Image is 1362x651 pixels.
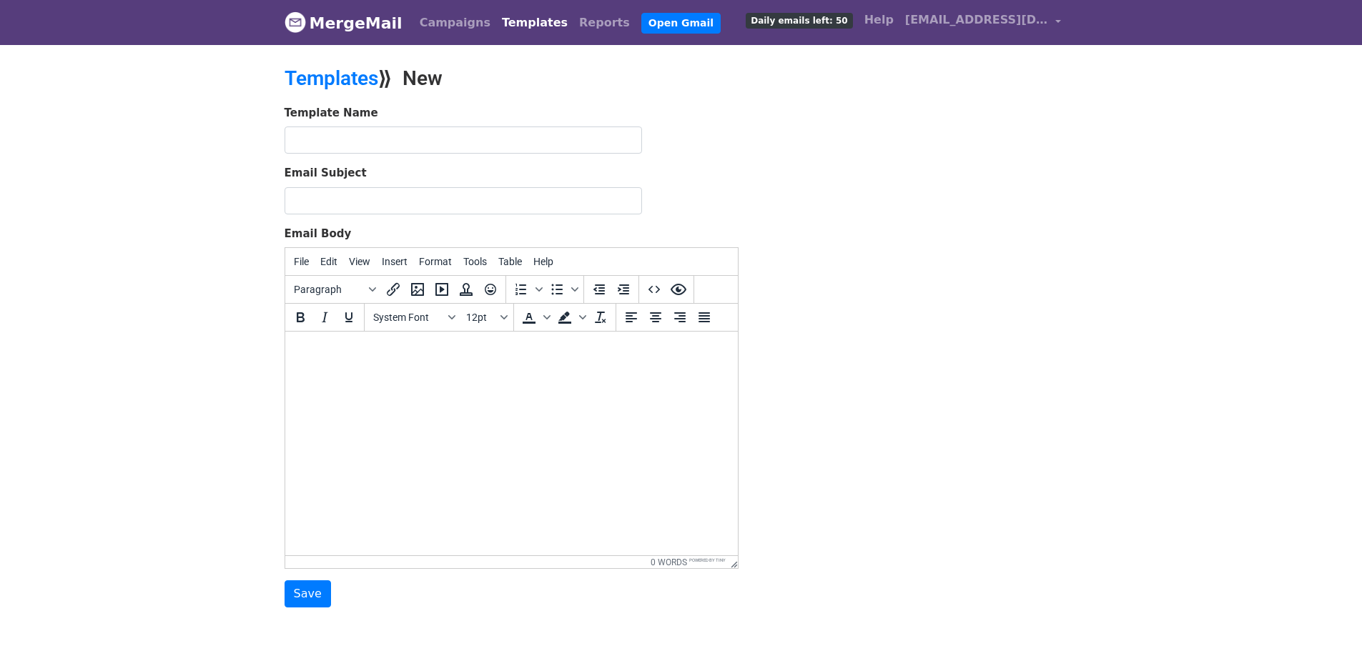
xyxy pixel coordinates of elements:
button: Align right [668,305,692,329]
label: Template Name [285,105,378,121]
button: Preview [666,277,691,302]
button: 0 words [651,557,687,567]
span: View [349,256,370,267]
button: Align center [643,305,668,329]
button: Bold [288,305,312,329]
span: Paragraph [294,284,364,295]
button: Font sizes [460,305,510,329]
button: Increase indent [611,277,636,302]
a: Reports [573,9,636,37]
a: Templates [285,66,378,90]
button: Insert/edit image [405,277,430,302]
a: Help [859,6,899,34]
button: Italic [312,305,337,329]
label: Email Body [285,226,352,242]
button: Justify [692,305,716,329]
div: Background color [553,305,588,329]
button: Source code [642,277,666,302]
button: Insert/edit link [381,277,405,302]
span: Edit [320,256,337,267]
a: [EMAIL_ADDRESS][DOMAIN_NAME] [899,6,1067,39]
div: Resize [726,556,738,568]
label: Email Subject [285,165,367,182]
span: System Font [373,312,443,323]
span: Insert [382,256,408,267]
a: Powered by Tiny [689,557,726,562]
iframe: Rich Text Area. Press ALT-0 for help. [285,332,738,555]
img: MergeMail logo [285,11,306,33]
span: File [294,256,309,267]
span: Format [419,256,452,267]
input: Save [285,580,331,607]
button: Fonts [367,305,460,329]
button: Decrease indent [587,277,611,302]
button: Insert/edit media [430,277,454,302]
a: MergeMail [285,8,403,38]
div: Bullet list [545,277,581,302]
a: Open Gmail [641,13,721,34]
a: Daily emails left: 50 [740,6,858,34]
a: Campaigns [414,9,496,37]
span: Daily emails left: 50 [746,13,852,29]
span: Help [533,256,553,267]
a: Templates [496,9,573,37]
button: Insert template [454,277,478,302]
span: 12pt [466,312,498,323]
button: Emoticons [478,277,503,302]
button: Underline [337,305,361,329]
div: Text color [517,305,553,329]
div: Numbered list [509,277,545,302]
h2: ⟫ New [285,66,806,91]
button: Align left [619,305,643,329]
span: [EMAIL_ADDRESS][DOMAIN_NAME] [905,11,1048,29]
button: Clear formatting [588,305,613,329]
button: Blocks [288,277,381,302]
span: Tools [463,256,487,267]
span: Table [498,256,522,267]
